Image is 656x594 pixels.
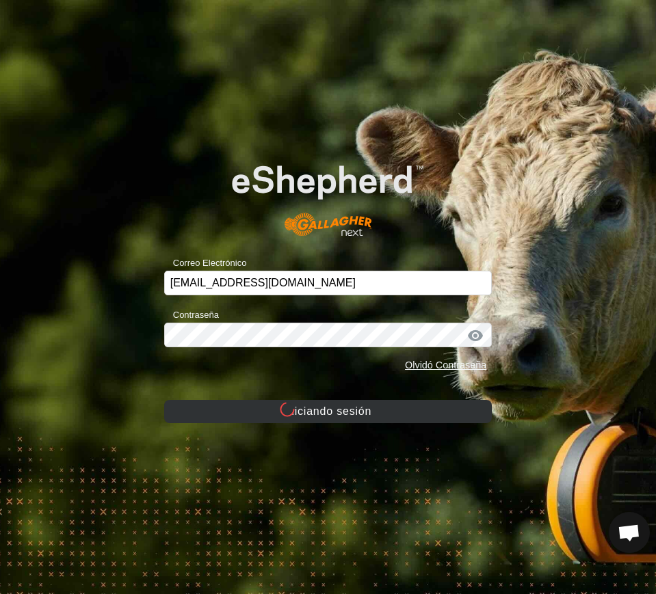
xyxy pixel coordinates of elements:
[197,138,460,249] img: Logo de eShepherd
[405,360,486,370] a: Olvidó Contraseña
[609,512,650,553] div: Chat abierto
[164,271,493,295] input: Correo Electrónico
[164,256,247,270] label: Correo Electrónico
[164,308,219,322] label: Contraseña
[164,400,493,423] button: Iniciando sesión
